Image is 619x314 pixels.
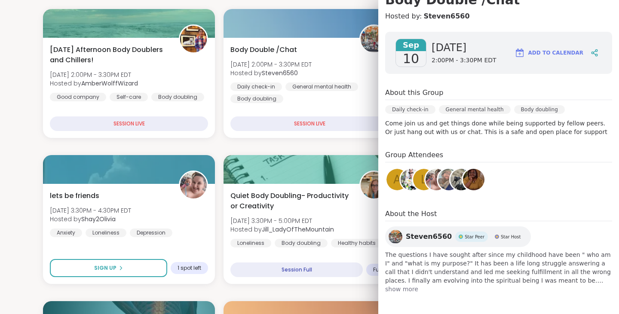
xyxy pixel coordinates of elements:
span: L [421,171,427,188]
div: Daily check-in [385,105,435,114]
span: [DATE] Afternoon Body Doublers and Chillers! [50,45,169,65]
span: [DATE] 3:30PM - 5:00PM EDT [230,216,334,225]
img: Star Host [495,235,499,239]
img: Star Peer [459,235,463,239]
a: Shay2Olivia [424,168,448,192]
h4: Hosted by: [385,11,612,21]
img: Leanna85 [463,169,484,190]
span: lets be friends [50,191,99,201]
a: Jessiegirl0719 [399,168,423,192]
div: Good company [50,93,106,101]
img: Amie89 [450,169,472,190]
span: Quiet Body Doubling- Productivity or Creativity [230,191,350,211]
img: BRandom502 [438,169,460,190]
div: Body doubling [514,105,565,114]
span: Sep [396,39,426,51]
b: AmberWolffWizard [81,79,138,88]
img: AmberWolffWizard [180,26,207,52]
a: Leanna85 [462,168,486,192]
b: Jill_LadyOfTheMountain [262,225,334,234]
div: Body doubling [151,93,204,101]
div: Healthy habits [331,239,383,247]
span: Full [373,266,382,273]
span: Sign Up [94,264,116,272]
p: Come join us and get things done while being supported by fellow peers. Or just hang out with us ... [385,119,612,136]
button: Sign Up [50,259,167,277]
b: Steven6560 [262,69,298,77]
span: 2:00PM - 3:30PM EDT [432,56,496,65]
a: Steven6560Steven6560Star PeerStar PeerStar HostStar Host [385,226,531,247]
img: Jill_LadyOfTheMountain [361,172,387,198]
div: Loneliness [86,229,126,237]
button: Add to Calendar [511,43,587,63]
a: A [385,168,409,192]
span: show more [385,285,612,293]
b: Shay2Olivia [81,215,116,223]
span: Hosted by [230,69,312,77]
span: Star Host [501,234,521,240]
span: Hosted by [230,225,334,234]
img: Steven6560 [361,26,387,52]
div: Anxiety [50,229,82,237]
span: [DATE] 2:00PM - 3:30PM EDT [50,70,138,79]
a: BRandom502 [437,168,461,192]
span: [DATE] [432,41,496,55]
div: Body doubling [275,239,328,247]
span: 10 [403,51,419,67]
span: 1 spot left [178,265,201,271]
div: SESSION LIVE [230,116,389,131]
span: Star Peer [465,234,484,240]
img: Shay2Olivia [180,172,207,198]
span: Body Double /Chat [230,45,297,55]
div: Session Full [230,262,363,277]
span: Hosted by [50,215,131,223]
h4: Group Attendees [385,150,612,162]
div: Depression [130,229,172,237]
img: Shay2Olivia [426,169,447,190]
span: Steven6560 [406,232,452,242]
a: L [412,168,436,192]
h4: About this Group [385,88,443,98]
div: General mental health [285,82,358,91]
div: Loneliness [230,239,271,247]
img: Jessiegirl0719 [401,169,422,190]
div: Self-care [110,93,148,101]
span: A [393,171,401,188]
span: Add to Calendar [528,49,583,57]
div: General mental health [439,105,511,114]
a: Amie89 [449,168,473,192]
img: ShareWell Logomark [515,48,525,58]
a: Steven6560 [423,11,469,21]
img: Steven6560 [389,230,402,244]
span: [DATE] 3:30PM - 4:30PM EDT [50,206,131,215]
div: SESSION LIVE [50,116,208,131]
div: Daily check-in [230,82,282,91]
span: The questions I have sought after since my childhood have been " who am I" and "what is my purpos... [385,250,612,285]
h4: About the Host [385,209,612,221]
div: Body doubling [230,95,283,103]
span: Hosted by [50,79,138,88]
span: [DATE] 2:00PM - 3:30PM EDT [230,60,312,69]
